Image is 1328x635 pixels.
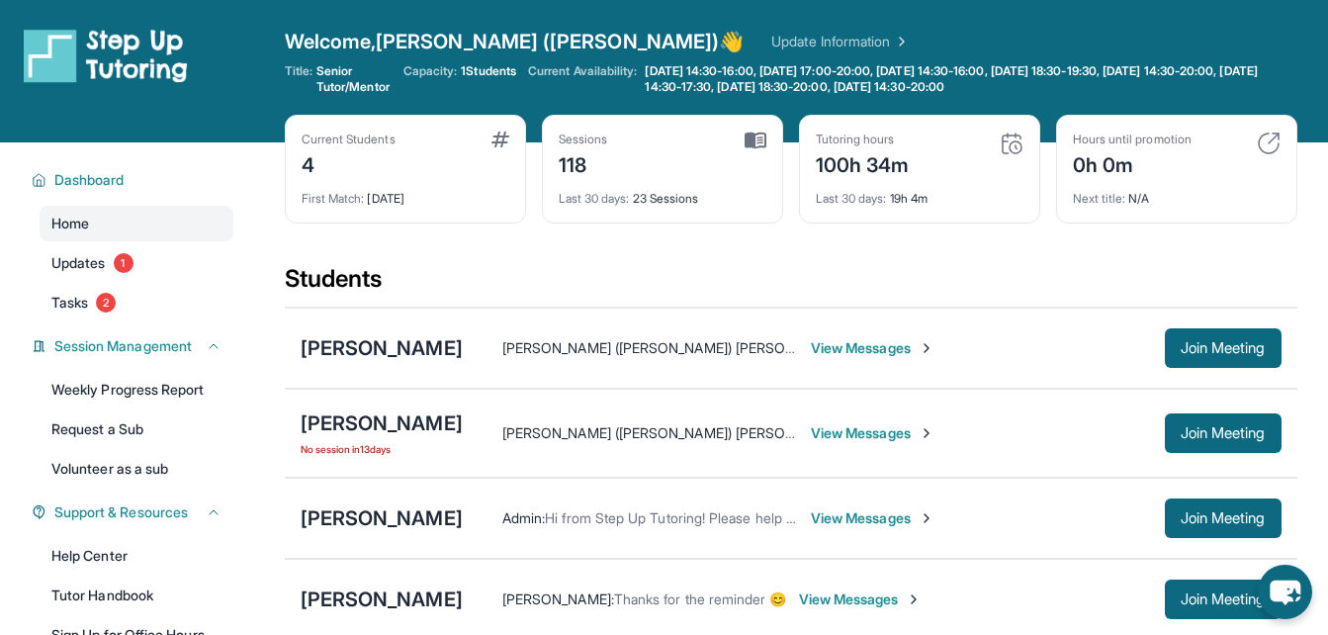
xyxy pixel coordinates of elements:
img: Chevron-Right [919,510,934,526]
button: Join Meeting [1165,328,1282,368]
img: card [745,132,766,149]
img: card [491,132,509,147]
span: [PERSON_NAME] ([PERSON_NAME]) [PERSON_NAME] : [502,424,847,441]
div: 100h 34m [816,147,910,179]
a: Update Information [771,32,910,51]
div: Students [285,263,1297,307]
a: Updates1 [40,245,233,281]
div: Tutoring hours [816,132,910,147]
img: Chevron-Right [919,425,934,441]
span: Last 30 days : [816,191,887,206]
div: [PERSON_NAME] [301,504,463,532]
span: Session Management [54,336,192,356]
span: Join Meeting [1181,593,1266,605]
span: Current Availability: [528,63,637,95]
img: Chevron Right [890,32,910,51]
div: N/A [1073,179,1281,207]
span: Support & Resources [54,502,188,522]
span: Welcome, [PERSON_NAME] ([PERSON_NAME]) 👋 [285,28,745,55]
a: [DATE] 14:30-16:00, [DATE] 17:00-20:00, [DATE] 14:30-16:00, [DATE] 18:30-19:30, [DATE] 14:30-20:0... [641,63,1296,95]
span: 1 Students [461,63,516,79]
button: Support & Resources [46,502,221,522]
span: Dashboard [54,170,125,190]
span: View Messages [811,508,934,528]
div: Sessions [559,132,608,147]
span: Admin : [502,509,545,526]
span: [PERSON_NAME] ([PERSON_NAME]) [PERSON_NAME] : [502,339,847,356]
span: Updates [51,253,106,273]
span: Join Meeting [1181,427,1266,439]
div: 19h 4m [816,179,1023,207]
div: Current Students [302,132,396,147]
div: [PERSON_NAME] [301,409,463,437]
div: 118 [559,147,608,179]
div: [DATE] [302,179,509,207]
a: Request a Sub [40,411,233,447]
span: [PERSON_NAME] : [502,590,614,607]
img: card [1257,132,1281,155]
div: [PERSON_NAME] [301,334,463,362]
div: 0h 0m [1073,147,1192,179]
span: 1 [114,253,133,273]
span: First Match : [302,191,365,206]
button: Dashboard [46,170,221,190]
span: Join Meeting [1181,342,1266,354]
a: Weekly Progress Report [40,372,233,408]
img: logo [24,28,188,83]
img: card [1000,132,1023,155]
button: Join Meeting [1165,499,1282,538]
span: Join Meeting [1181,512,1266,524]
div: 23 Sessions [559,179,766,207]
img: Chevron-Right [906,591,922,607]
div: 4 [302,147,396,179]
a: Volunteer as a sub [40,451,233,487]
span: [DATE] 14:30-16:00, [DATE] 17:00-20:00, [DATE] 14:30-16:00, [DATE] 18:30-19:30, [DATE] 14:30-20:0... [645,63,1292,95]
div: [PERSON_NAME] [301,586,463,613]
span: Capacity: [403,63,458,79]
span: View Messages [811,423,934,443]
span: 2 [96,293,116,313]
span: Title: [285,63,312,95]
div: Hours until promotion [1073,132,1192,147]
button: chat-button [1258,565,1312,619]
span: Tasks [51,293,88,313]
span: Next title : [1073,191,1126,206]
a: Tutor Handbook [40,578,233,613]
span: Home [51,214,89,233]
button: Session Management [46,336,221,356]
img: Chevron-Right [919,340,934,356]
span: Last 30 days : [559,191,630,206]
span: Senior Tutor/Mentor [316,63,392,95]
span: Thanks for the reminder 😊 [614,590,787,607]
a: Tasks2 [40,285,233,320]
button: Join Meeting [1165,580,1282,619]
span: No session in 13 days [301,441,463,457]
a: Help Center [40,538,233,574]
a: Home [40,206,233,241]
span: View Messages [811,338,934,358]
span: View Messages [799,590,923,609]
button: Join Meeting [1165,413,1282,453]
